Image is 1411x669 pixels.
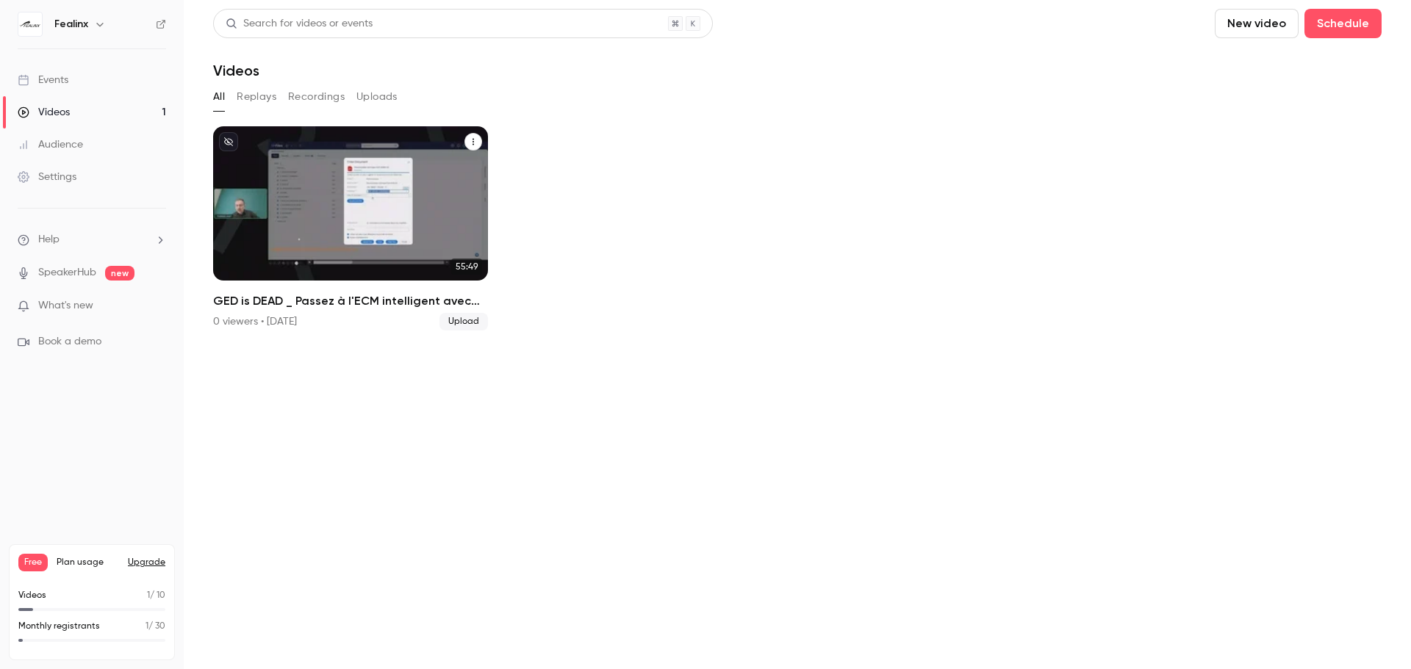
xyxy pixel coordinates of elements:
[1304,9,1382,38] button: Schedule
[38,334,101,350] span: Book a demo
[18,170,76,184] div: Settings
[18,12,42,36] img: Fealinx
[38,265,96,281] a: SpeakerHub
[146,622,148,631] span: 1
[213,292,488,310] h2: GED is DEAD _ Passez à l'ECM intelligent avec M-Files !
[146,620,165,633] p: / 30
[18,232,166,247] li: help-dropdown-opener
[226,16,373,32] div: Search for videos or events
[18,73,68,87] div: Events
[128,557,165,568] button: Upgrade
[213,126,488,330] li: GED is DEAD _ Passez à l'ECM intelligent avec M-Files !
[213,85,225,109] button: All
[213,9,1382,660] section: Videos
[38,232,60,247] span: Help
[213,62,259,79] h1: Videos
[213,126,1382,330] ul: Videos
[219,132,238,151] button: unpublished
[147,591,150,600] span: 1
[54,17,88,32] h6: Fealinx
[57,557,119,568] span: Plan usage
[147,589,165,602] p: / 10
[1215,9,1299,38] button: New video
[18,620,100,633] p: Monthly registrants
[288,85,345,109] button: Recordings
[439,313,488,330] span: Upload
[18,105,70,120] div: Videos
[237,85,276,109] button: Replays
[356,85,398,109] button: Uploads
[18,554,48,571] span: Free
[213,126,488,330] a: 55:49GED is DEAD _ Passez à l'ECM intelligent avec M-Files !0 viewers • [DATE]Upload
[105,266,134,281] span: new
[213,314,297,329] div: 0 viewers • [DATE]
[18,589,46,602] p: Videos
[38,298,93,314] span: What's new
[18,137,83,152] div: Audience
[451,258,482,275] span: 55:49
